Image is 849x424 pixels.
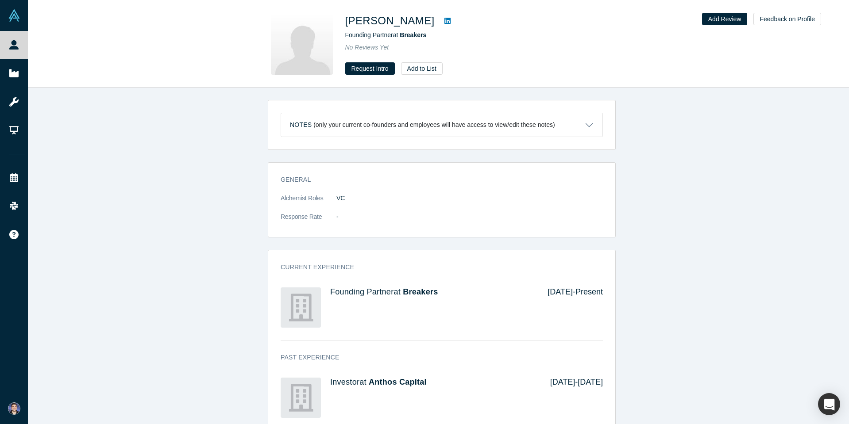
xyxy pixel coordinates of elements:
[345,62,395,75] button: Request Intro
[313,121,555,129] p: (only your current co-founders and employees will have access to view/edit these notes)
[281,175,590,184] h3: General
[290,120,312,130] h3: Notes
[400,31,426,38] a: Breakers
[281,212,336,231] dt: Response Rate
[702,13,748,25] button: Add Review
[281,113,602,137] button: Notes (only your current co-founders and employees will have access to view/edit these notes)
[403,287,438,296] a: Breakers
[535,287,603,328] div: [DATE] - Present
[8,9,20,22] img: Alchemist Vault Logo
[281,194,336,212] dt: Alchemist Roles
[401,62,443,75] button: Add to List
[330,287,535,297] h4: Founding Partner at
[330,378,538,387] h4: Investor at
[336,194,603,203] dd: VC
[345,31,427,38] span: Founding Partner at
[8,402,20,415] img: Jorge Rios's Account
[753,13,821,25] button: Feedback on Profile
[538,378,603,418] div: [DATE] - [DATE]
[345,13,435,29] h1: [PERSON_NAME]
[336,212,603,222] dd: -
[281,263,590,272] h3: Current Experience
[271,13,333,75] img: Annie Luchsinger's Profile Image
[369,378,427,386] a: Anthos Capital
[345,44,389,51] span: No Reviews Yet
[281,353,590,362] h3: Past Experience
[281,287,321,328] img: Breakers's Logo
[281,378,321,418] img: Anthos Capital's Logo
